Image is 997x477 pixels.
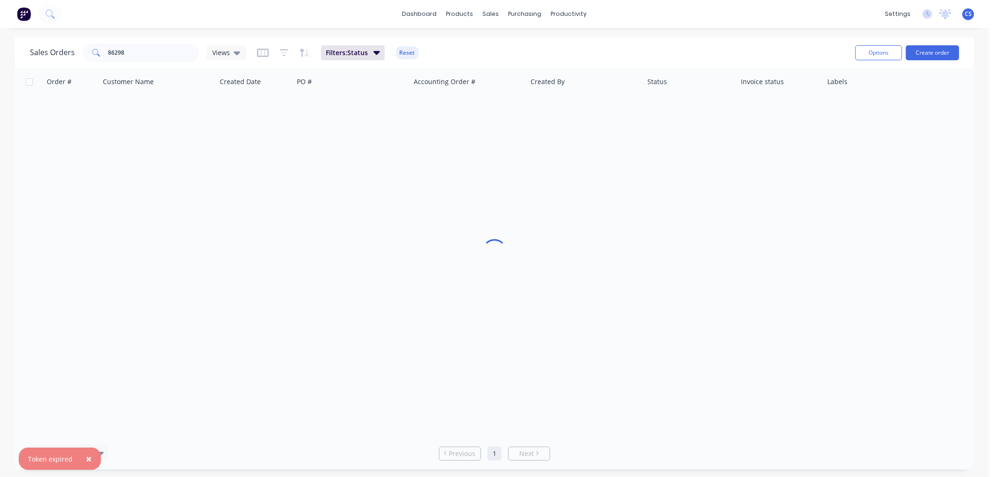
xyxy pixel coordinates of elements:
[488,447,502,461] a: Page 1 is your current page
[326,48,368,57] span: Filters: Status
[531,77,565,86] div: Created By
[880,7,915,21] div: settings
[519,449,534,458] span: Next
[108,43,200,62] input: Search...
[86,452,92,465] span: ×
[414,77,475,86] div: Accounting Order #
[965,10,972,18] span: CS
[396,46,419,59] button: Reset
[77,448,101,470] button: Close
[212,48,230,57] span: Views
[103,77,154,86] div: Customer Name
[17,7,31,21] img: Factory
[478,7,504,21] div: sales
[28,454,72,464] div: Token expired
[647,77,667,86] div: Status
[435,447,554,461] ul: Pagination
[546,7,592,21] div: productivity
[449,449,476,458] span: Previous
[855,45,902,60] button: Options
[504,7,546,21] div: purchasing
[220,77,261,86] div: Created Date
[321,45,385,60] button: Filters:Status
[30,48,75,57] h1: Sales Orders
[398,7,442,21] a: dashboard
[741,77,784,86] div: Invoice status
[442,7,478,21] div: products
[297,77,312,86] div: PO #
[906,45,959,60] button: Create order
[47,77,72,86] div: Order #
[439,449,481,458] a: Previous page
[509,449,550,458] a: Next page
[827,77,847,86] div: Labels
